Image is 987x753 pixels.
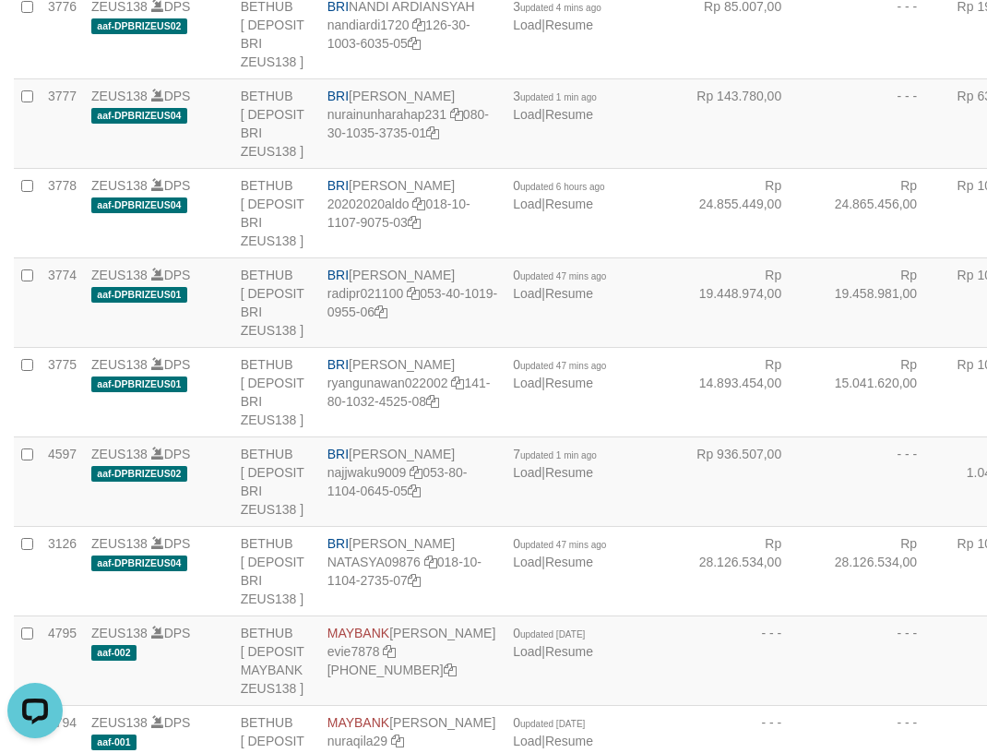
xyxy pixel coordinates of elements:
[327,89,349,103] span: BRI
[809,616,945,705] td: - - -
[375,305,387,319] a: Copy 053401019095506 to clipboard
[320,526,505,616] td: [PERSON_NAME] 018-10-1104-2735-07
[91,645,137,661] span: aaf-002
[408,215,421,230] a: Copy 018101107907503 to clipboard
[91,357,148,372] a: ZEUS138
[41,616,84,705] td: 4795
[91,268,148,282] a: ZEUS138
[84,526,233,616] td: DPS
[809,78,945,168] td: - - -
[513,734,541,748] a: Load
[809,347,945,436] td: Rp 15.041.620,00
[327,715,389,730] span: MAYBANK
[513,536,606,569] span: |
[424,555,437,569] a: Copy NATASYA09876 to clipboard
[391,734,404,748] a: Copy nuraqila29 to clipboard
[320,616,505,705] td: [PERSON_NAME] [PHONE_NUMBER]
[327,555,421,569] a: NATASYA09876
[545,644,593,659] a: Resume
[320,168,505,257] td: [PERSON_NAME] 018-10-1107-9075-03
[91,447,148,461] a: ZEUS138
[327,18,410,32] a: nandiardi1720
[320,436,505,526] td: [PERSON_NAME] 053-80-1104-0645-05
[91,626,148,640] a: ZEUS138
[91,376,187,392] span: aaf-DPBRIZEUS01
[673,257,809,347] td: Rp 19.448.974,00
[327,376,448,390] a: ryangunawan022002
[84,347,233,436] td: DPS
[7,7,63,63] button: Open LiveChat chat widget
[513,644,541,659] a: Load
[84,616,233,705] td: DPS
[84,78,233,168] td: DPS
[408,36,421,51] a: Copy 126301003603505 to clipboard
[545,734,593,748] a: Resume
[41,78,84,168] td: 3777
[327,178,349,193] span: BRI
[545,286,593,301] a: Resume
[520,450,597,460] span: updated 1 min ago
[233,257,320,347] td: BETHUB [ DEPOSIT BRI ZEUS138 ]
[91,556,187,571] span: aaf-DPBRIZEUS04
[513,268,606,282] span: 0
[513,555,541,569] a: Load
[513,465,541,480] a: Load
[513,286,541,301] a: Load
[84,436,233,526] td: DPS
[809,436,945,526] td: - - -
[513,715,585,730] span: 0
[673,436,809,526] td: Rp 936.507,00
[545,555,593,569] a: Resume
[327,286,404,301] a: radipr021100
[520,3,601,13] span: updated 4 mins ago
[91,178,148,193] a: ZEUS138
[545,107,593,122] a: Resume
[673,347,809,436] td: Rp 14.893.454,00
[513,626,585,640] span: 0
[412,18,425,32] a: Copy nandiardi1720 to clipboard
[673,616,809,705] td: - - -
[84,257,233,347] td: DPS
[513,178,605,211] span: |
[520,629,585,639] span: updated [DATE]
[327,197,410,211] a: 20202020aldo
[513,178,605,193] span: 0
[513,357,606,372] span: 0
[426,394,439,409] a: Copy 141801032452508 to clipboard
[513,715,593,748] span: |
[408,484,421,498] a: Copy 053801104064505 to clipboard
[320,257,505,347] td: [PERSON_NAME] 053-40-1019-0955-06
[513,107,541,122] a: Load
[233,436,320,526] td: BETHUB [ DEPOSIT BRI ZEUS138 ]
[450,107,463,122] a: Copy nurainunharahap231 to clipboard
[408,573,421,588] a: Copy 018101104273507 to clipboard
[327,447,349,461] span: BRI
[327,644,380,659] a: evie7878
[327,734,387,748] a: nuraqila29
[91,715,148,730] a: ZEUS138
[233,78,320,168] td: BETHUB [ DEPOSIT BRI ZEUS138 ]
[233,168,320,257] td: BETHUB [ DEPOSIT BRI ZEUS138 ]
[84,168,233,257] td: DPS
[233,616,320,705] td: BETHUB [ DEPOSIT MAYBANK ZEUS138 ]
[41,257,84,347] td: 3774
[41,168,84,257] td: 3778
[520,182,605,192] span: updated 6 hours ago
[426,125,439,140] a: Copy 080301035373501 to clipboard
[809,257,945,347] td: Rp 19.458.981,00
[513,376,541,390] a: Load
[327,268,349,282] span: BRI
[545,197,593,211] a: Resume
[327,536,349,551] span: BRI
[407,286,420,301] a: Copy radipr021100 to clipboard
[91,89,148,103] a: ZEUS138
[545,18,593,32] a: Resume
[673,526,809,616] td: Rp 28.126.534,00
[320,78,505,168] td: [PERSON_NAME] 080-30-1035-3735-01
[513,89,597,122] span: |
[91,466,187,482] span: aaf-DPBRIZEUS02
[327,357,349,372] span: BRI
[412,197,425,211] a: Copy 20202020aldo to clipboard
[513,536,606,551] span: 0
[91,735,137,750] span: aaf-001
